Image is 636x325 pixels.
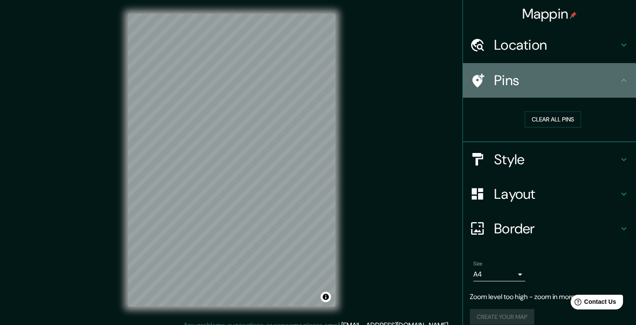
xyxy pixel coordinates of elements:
[463,28,636,62] div: Location
[494,185,619,203] h4: Layout
[494,72,619,89] h4: Pins
[494,36,619,54] h4: Location
[494,220,619,237] h4: Border
[463,211,636,246] div: Border
[463,63,636,98] div: Pins
[473,268,525,281] div: A4
[463,142,636,177] div: Style
[522,5,577,22] h4: Mappin
[570,12,577,19] img: pin-icon.png
[525,112,581,127] button: Clear all pins
[559,291,626,315] iframe: Help widget launcher
[128,14,335,306] canvas: Map
[321,292,331,302] button: Toggle attribution
[470,292,629,302] p: Zoom level too high - zoom in more
[473,260,482,267] label: Size
[463,177,636,211] div: Layout
[494,151,619,168] h4: Style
